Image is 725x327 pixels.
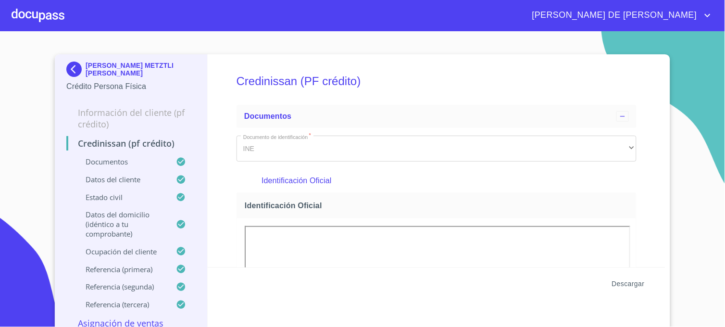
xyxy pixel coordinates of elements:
span: [PERSON_NAME] DE [PERSON_NAME] [525,8,702,23]
span: Documentos [244,112,291,120]
p: Crédito Persona Física [66,81,196,92]
p: Referencia (segunda) [66,282,176,291]
button: Descargar [608,275,649,293]
p: Datos del domicilio (idéntico a tu comprobante) [66,210,176,239]
div: INE [237,136,637,162]
p: Referencia (tercera) [66,300,176,309]
p: Referencia (primera) [66,264,176,274]
div: [PERSON_NAME] METZTLI [PERSON_NAME] [66,62,196,81]
p: Información del cliente (PF crédito) [66,107,196,130]
p: Identificación Oficial [262,175,611,187]
p: Documentos [66,157,176,166]
p: Credinissan (PF crédito) [66,138,196,149]
span: Descargar [612,278,645,290]
p: [PERSON_NAME] METZTLI [PERSON_NAME] [86,62,196,77]
p: Estado Civil [66,192,176,202]
p: Ocupación del Cliente [66,247,176,256]
h5: Credinissan (PF crédito) [237,62,637,101]
img: Docupass spot blue [66,62,86,77]
span: Identificación Oficial [245,201,632,211]
button: account of current user [525,8,713,23]
div: Documentos [237,105,637,128]
p: Datos del cliente [66,175,176,184]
